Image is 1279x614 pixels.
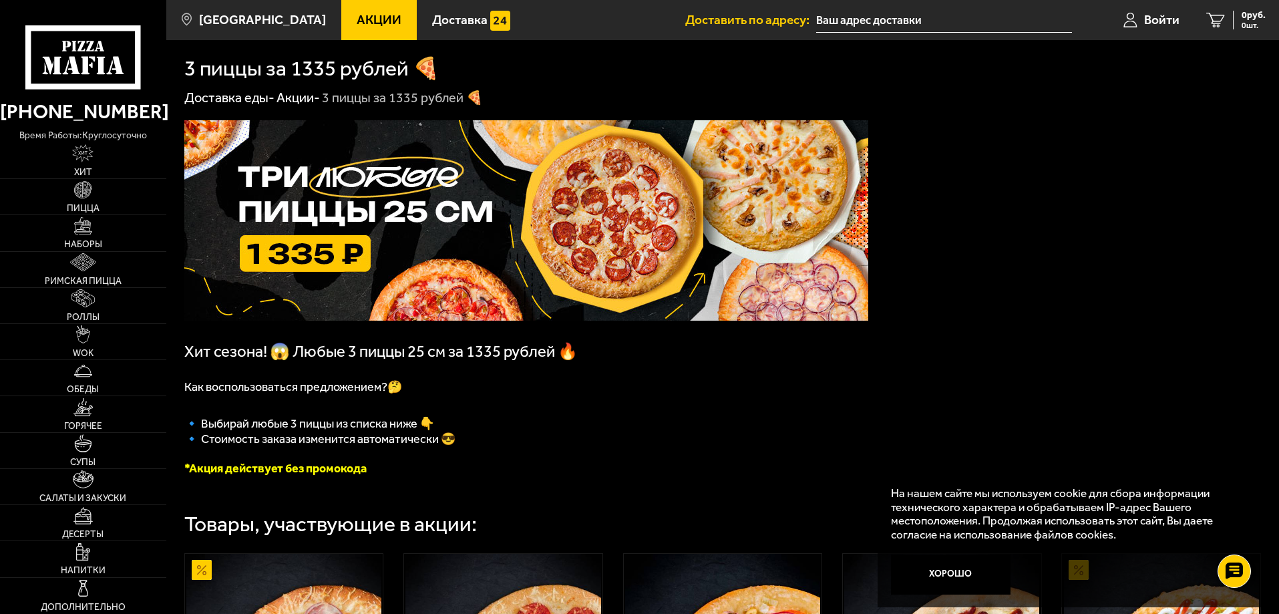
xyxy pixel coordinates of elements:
span: Горячее [64,422,102,431]
span: Доставить по адресу: [685,13,816,26]
span: Как воспользоваться предложением?🤔 [184,379,402,394]
span: Роллы [67,313,100,322]
input: Ваш адрес доставки [816,8,1072,33]
img: Акционный [192,560,212,580]
img: 1024x1024 [184,120,868,321]
button: Хорошо [891,555,1011,595]
span: [GEOGRAPHIC_DATA] [199,13,326,26]
span: Наборы [64,240,102,249]
span: Доставка [432,13,488,26]
img: 15daf4d41897b9f0e9f617042186c801.svg [490,11,510,31]
span: 🔹 Стоимость заказа изменится автоматически 😎 [184,432,455,446]
div: Товары, участвующие в акции: [184,514,477,535]
span: Войти [1144,13,1179,26]
h1: 3 пиццы за 1335 рублей 🍕 [184,58,439,80]
span: Пицца [67,204,100,213]
span: Хит [74,168,92,177]
span: Напитки [61,566,106,575]
font: *Акция действует без промокода [184,461,367,476]
span: 0 руб. [1242,11,1266,20]
span: Десерты [62,530,104,539]
div: 3 пиццы за 1335 рублей 🍕 [322,90,483,107]
span: Римская пицца [45,277,122,286]
span: Супы [70,458,96,467]
span: 🔹﻿ Выбирай любые 3 пиццы из списка ниже 👇 [184,416,434,431]
span: Хит сезона! 😱 Любые 3 пиццы 25 см за 1335 рублей 🔥 [184,342,578,361]
span: Обеды [67,385,99,394]
span: Салаты и закуски [39,494,126,503]
a: Доставка еды- [184,90,275,106]
span: WOK [73,349,94,358]
a: Акции- [277,90,320,106]
span: Дополнительно [41,603,126,612]
span: 0 шт. [1242,21,1266,29]
span: Акции [357,13,401,26]
p: На нашем сайте мы используем cookie для сбора информации технического характера и обрабатываем IP... [891,486,1240,542]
